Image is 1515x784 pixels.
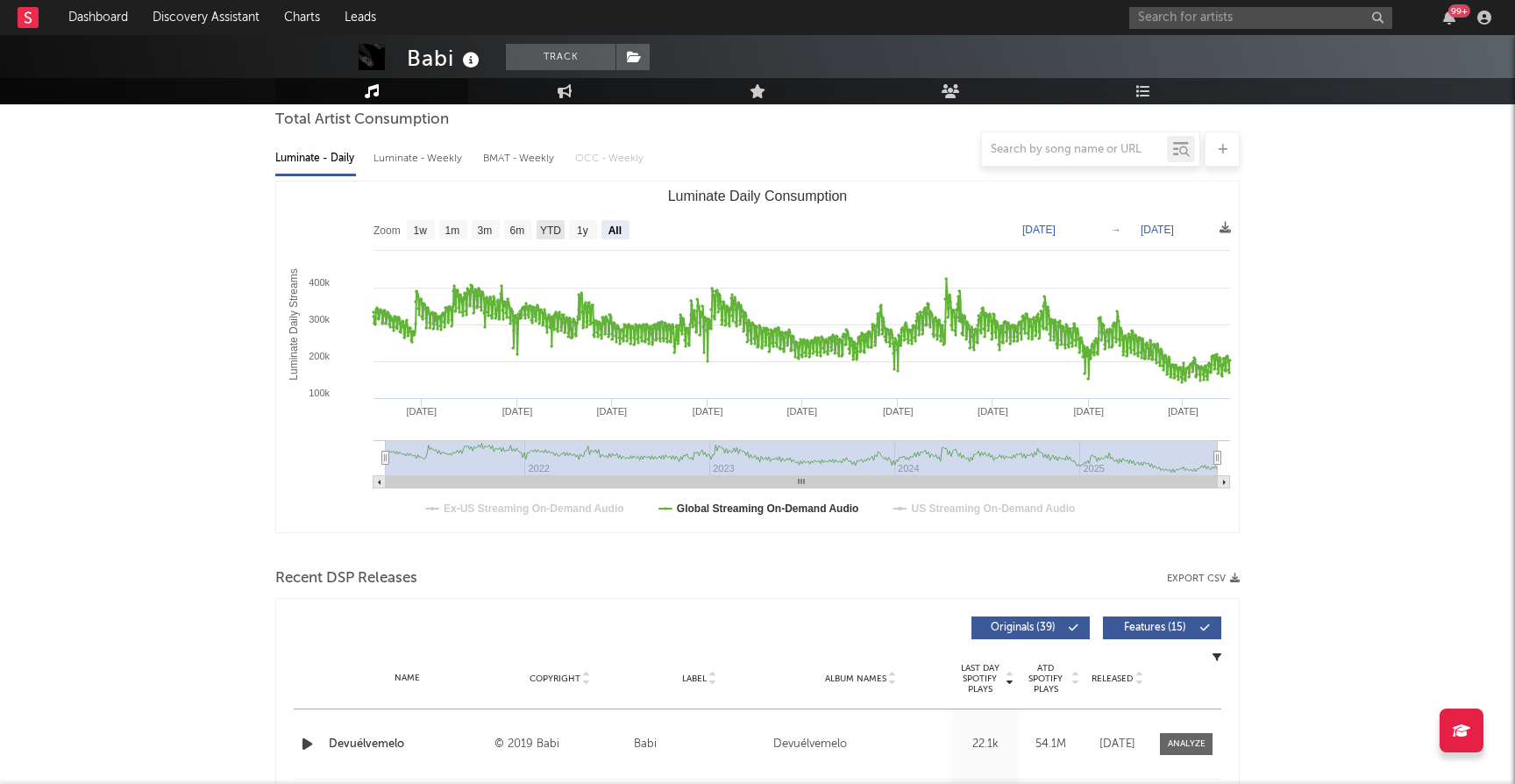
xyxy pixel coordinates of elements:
[329,672,486,685] div: Name
[502,406,533,417] text: [DATE]
[978,406,1008,417] text: [DATE]
[634,734,765,755] div: Babi
[1074,406,1105,417] text: [DATE]
[1092,674,1133,684] span: Released
[786,406,817,417] text: [DATE]
[276,182,1239,532] svg: Luminate Daily Consumption
[494,734,625,755] div: © 2019 Babi
[1141,224,1174,236] text: [DATE]
[478,225,493,237] text: 3m
[288,268,300,380] text: Luminate Daily Streams
[1103,617,1221,639] button: Features(15)
[773,734,847,755] div: Devuélvemelo
[445,225,460,237] text: 1m
[530,674,580,684] span: Copyright
[309,351,330,361] text: 200k
[982,143,1167,157] input: Search by song name or URL
[510,225,525,237] text: 6m
[309,277,330,288] text: 400k
[668,189,848,203] text: Luminate Daily Consumption
[825,674,886,684] span: Album Names
[957,663,1003,695] span: Last Day Spotify Plays
[414,225,428,237] text: 1w
[406,406,437,417] text: [DATE]
[1111,224,1121,236] text: →
[1088,736,1147,753] div: [DATE]
[1114,623,1195,633] span: Features ( 15 )
[577,225,588,237] text: 1y
[1168,406,1198,417] text: [DATE]
[1448,4,1470,18] div: 99 +
[309,314,330,324] text: 300k
[682,674,707,684] span: Label
[540,225,561,237] text: YTD
[883,406,914,417] text: [DATE]
[596,406,627,417] text: [DATE]
[407,44,484,73] div: Babi
[1167,574,1240,584] button: Export CSV
[693,406,723,417] text: [DATE]
[677,502,859,515] text: Global Streaming On-Demand Audio
[444,502,624,515] text: Ex-US Streaming On-Demand Audio
[506,44,615,70] button: Track
[957,736,1014,753] div: 22.1k
[1443,11,1455,25] button: 99+
[1022,663,1069,695] span: ATD Spotify Plays
[1022,736,1079,753] div: 54.1M
[329,736,486,753] a: Devuélvemelo
[1022,224,1056,236] text: [DATE]
[275,110,449,131] span: Total Artist Consumption
[971,617,1090,639] button: Originals(39)
[983,623,1063,633] span: Originals ( 39 )
[373,225,401,237] text: Zoom
[911,502,1075,515] text: US Streaming On-Demand Audio
[1129,7,1392,29] input: Search for artists
[608,225,622,237] text: All
[309,388,330,398] text: 100k
[275,568,417,589] span: Recent DSP Releases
